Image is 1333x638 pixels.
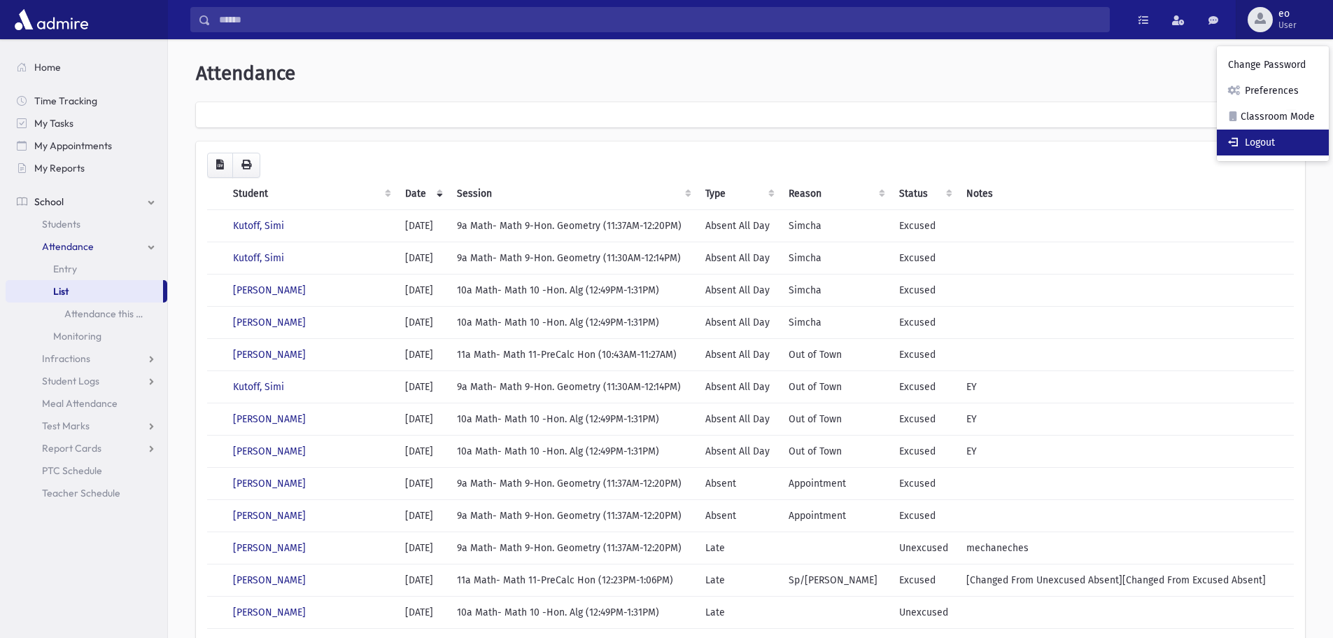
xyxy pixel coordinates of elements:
[233,381,284,393] a: Kutoff, Simi
[697,499,780,532] td: Absent
[1217,78,1329,104] a: Preferences
[697,564,780,596] td: Late
[958,435,1294,467] td: EY
[697,306,780,338] td: Absent All Day
[697,274,780,306] td: Absent All Day
[6,280,163,303] a: List
[42,397,118,410] span: Meal Attendance
[42,240,94,253] span: Attendance
[697,178,780,210] th: Type: activate to sort column ascending
[397,532,449,564] td: [DATE]
[449,435,697,467] td: 10a Math- Math 10 -Hon. Alg (12:49PM-1:31PM)
[891,370,959,403] td: Excused
[780,274,890,306] td: Simcha
[780,435,890,467] td: Out of Town
[233,445,306,457] a: [PERSON_NAME]
[397,370,449,403] td: [DATE]
[780,306,890,338] td: Simcha
[697,596,780,628] td: Late
[449,370,697,403] td: 9a Math- Math 9-Hon. Geometry (11:30AM-12:14PM)
[780,338,890,370] td: Out of Town
[449,306,697,338] td: 10a Math- Math 10 -Hon. Alg (12:49PM-1:31PM)
[42,375,99,387] span: Student Logs
[891,435,959,467] td: Excused
[397,435,449,467] td: [DATE]
[397,209,449,242] td: [DATE]
[1217,130,1329,155] a: Logout
[42,442,101,455] span: Report Cards
[6,112,167,134] a: My Tasks
[233,252,284,264] a: Kutoff, Simi
[233,542,306,554] a: [PERSON_NAME]
[6,56,167,78] a: Home
[6,303,167,325] a: Attendance this Month
[397,306,449,338] td: [DATE]
[6,392,167,415] a: Meal Attendance
[780,564,890,596] td: Sp/[PERSON_NAME]
[6,258,167,280] a: Entry
[397,242,449,274] td: [DATE]
[397,403,449,435] td: [DATE]
[6,235,167,258] a: Attendance
[6,415,167,437] a: Test Marks
[233,317,306,328] a: [PERSON_NAME]
[891,274,959,306] td: Excused
[233,349,306,361] a: [PERSON_NAME]
[1217,52,1329,78] a: Change Password
[397,338,449,370] td: [DATE]
[697,242,780,274] td: Absent All Day
[780,178,890,210] th: Reason: activate to sort column ascending
[780,499,890,532] td: Appointment
[11,6,92,34] img: AdmirePro
[958,564,1294,596] td: [Changed From Unexcused Absent][Changed From Excused Absent]
[6,370,167,392] a: Student Logs
[196,62,295,85] span: Attendance
[891,178,959,210] th: Status: activate to sort column ascending
[958,178,1294,210] th: Notes
[233,478,306,490] a: [PERSON_NAME]
[207,153,233,178] button: CSV
[697,435,780,467] td: Absent All Day
[697,209,780,242] td: Absent All Day
[1278,20,1297,31] span: User
[233,510,306,522] a: [PERSON_NAME]
[891,306,959,338] td: Excused
[449,242,697,274] td: 9a Math- Math 9-Hon. Geometry (11:30AM-12:14PM)
[233,574,306,586] a: [PERSON_NAME]
[53,330,101,342] span: Monitoring
[891,499,959,532] td: Excused
[891,596,959,628] td: Unexcused
[891,209,959,242] td: Excused
[34,61,61,74] span: Home
[449,178,697,210] th: Session : activate to sort column ascending
[42,419,90,432] span: Test Marks
[397,467,449,499] td: [DATE]
[397,178,449,210] th: Date: activate to sort column ascending
[6,437,167,459] a: Report Cards
[1278,8,1297,20] span: eo
[34,139,112,152] span: My Appointments
[891,467,959,499] td: Excused
[34,95,97,107] span: Time Tracking
[697,370,780,403] td: Absent All Day
[449,467,697,499] td: 9a Math- Math 9-Hon. Geometry (11:37AM-12:20PM)
[6,190,167,213] a: School
[891,532,959,564] td: Unexcused
[6,90,167,112] a: Time Tracking
[780,242,890,274] td: Simcha
[449,403,697,435] td: 10a Math- Math 10 -Hon. Alg (12:49PM-1:31PM)
[6,325,167,347] a: Monitoring
[53,285,69,298] span: List
[891,338,959,370] td: Excused
[891,564,959,596] td: Excused
[958,532,1294,564] td: mechaneches
[6,134,167,157] a: My Appointments
[225,178,397,210] th: Student: activate to sort column ascending
[449,209,697,242] td: 9a Math- Math 9-Hon. Geometry (11:37AM-12:20PM)
[6,157,167,179] a: My Reports
[34,195,64,208] span: School
[449,499,697,532] td: 9a Math- Math 9-Hon. Geometry (11:37AM-12:20PM)
[449,532,697,564] td: 9a Math- Math 9-Hon. Geometry (11:37AM-12:20PM)
[6,482,167,504] a: Teacher Schedule
[697,403,780,435] td: Absent All Day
